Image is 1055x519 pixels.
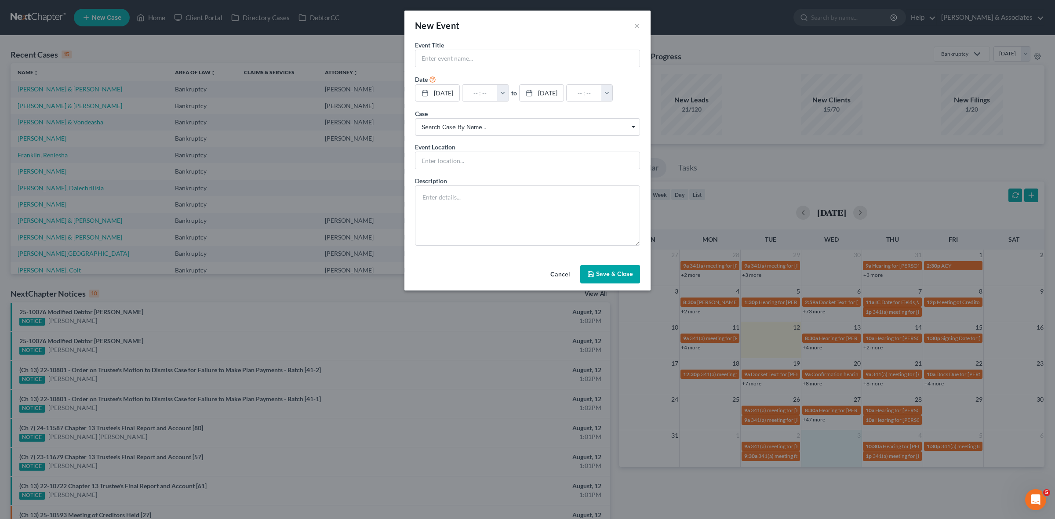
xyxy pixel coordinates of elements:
[580,265,640,283] button: Save & Close
[415,176,447,185] label: Description
[462,85,498,102] input: -- : --
[1043,489,1050,496] span: 5
[415,118,640,136] span: Select box activate
[415,109,428,118] label: Case
[634,20,640,31] button: ×
[422,123,633,132] span: Search case by name...
[511,88,517,98] label: to
[415,75,428,84] label: Date
[415,20,460,31] span: New Event
[520,85,564,102] a: [DATE]
[415,50,640,67] input: Enter event name...
[415,41,444,49] span: Event Title
[415,142,455,152] label: Event Location
[567,85,602,102] input: -- : --
[415,85,459,102] a: [DATE]
[543,266,577,283] button: Cancel
[1025,489,1046,510] iframe: Intercom live chat
[415,152,640,169] input: Enter location...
